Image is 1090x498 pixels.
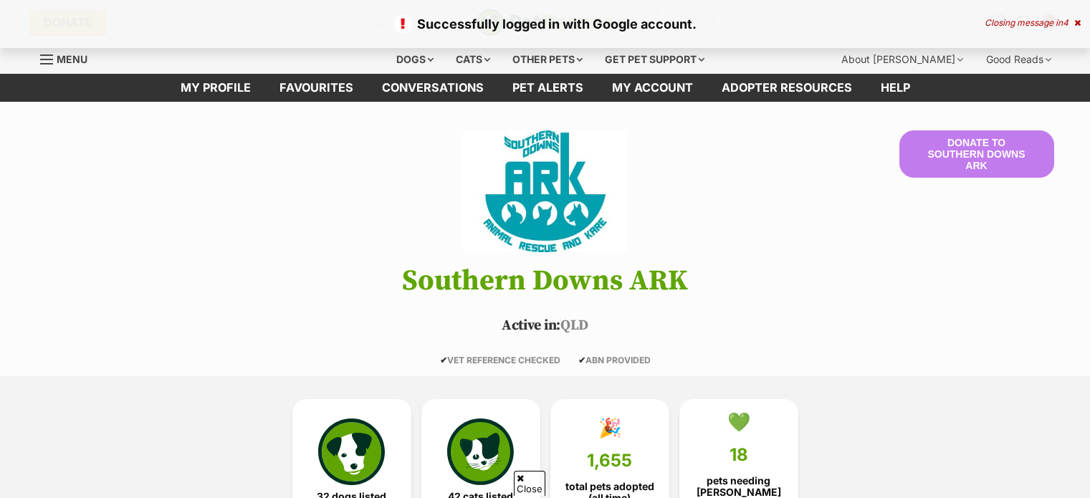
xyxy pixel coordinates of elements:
[19,315,1072,337] p: QLD
[598,74,707,102] a: My account
[368,74,498,102] a: conversations
[502,317,560,335] span: Active in:
[727,411,750,433] div: 💚
[899,130,1054,178] button: Donate to Southern Downs ARK
[578,355,651,365] span: ABN PROVIDED
[595,45,714,74] div: Get pet support
[19,265,1072,297] h1: Southern Downs ARK
[598,417,621,439] div: 🎉
[587,451,632,471] span: 1,655
[707,74,866,102] a: Adopter resources
[498,74,598,102] a: Pet alerts
[578,355,585,365] icon: ✔
[730,445,748,465] span: 18
[866,74,924,102] a: Help
[40,45,97,71] a: Menu
[265,74,368,102] a: Favourites
[447,418,513,484] img: cat-icon-068c71abf8fe30c970a85cd354bc8e23425d12f6e8612795f06af48be43a487a.svg
[502,45,593,74] div: Other pets
[57,53,87,65] span: Menu
[440,355,447,365] icon: ✔
[463,130,626,252] img: Southern Downs ARK
[831,45,973,74] div: About [PERSON_NAME]
[514,471,545,496] span: Close
[386,45,444,74] div: Dogs
[318,418,384,484] img: petrescue-icon-eee76f85a60ef55c4a1927667547b313a7c0e82042636edf73dce9c88f694885.svg
[976,45,1061,74] div: Good Reads
[446,45,500,74] div: Cats
[440,355,560,365] span: VET REFERENCE CHECKED
[166,74,265,102] a: My profile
